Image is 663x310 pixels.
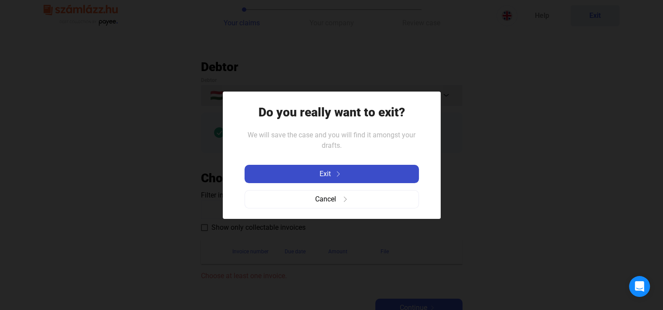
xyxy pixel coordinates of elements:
img: arrow-right-white [333,171,343,177]
div: Open Intercom Messenger [629,276,650,297]
span: We will save the case and you will find it amongst your drafts. [248,131,415,150]
button: Cancelarrow-right-grey [245,190,419,208]
span: Exit [320,169,331,179]
img: arrow-right-grey [343,197,348,202]
h1: Do you really want to exit? [258,105,405,120]
span: Cancel [315,194,336,204]
button: Exitarrow-right-white [245,165,419,183]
